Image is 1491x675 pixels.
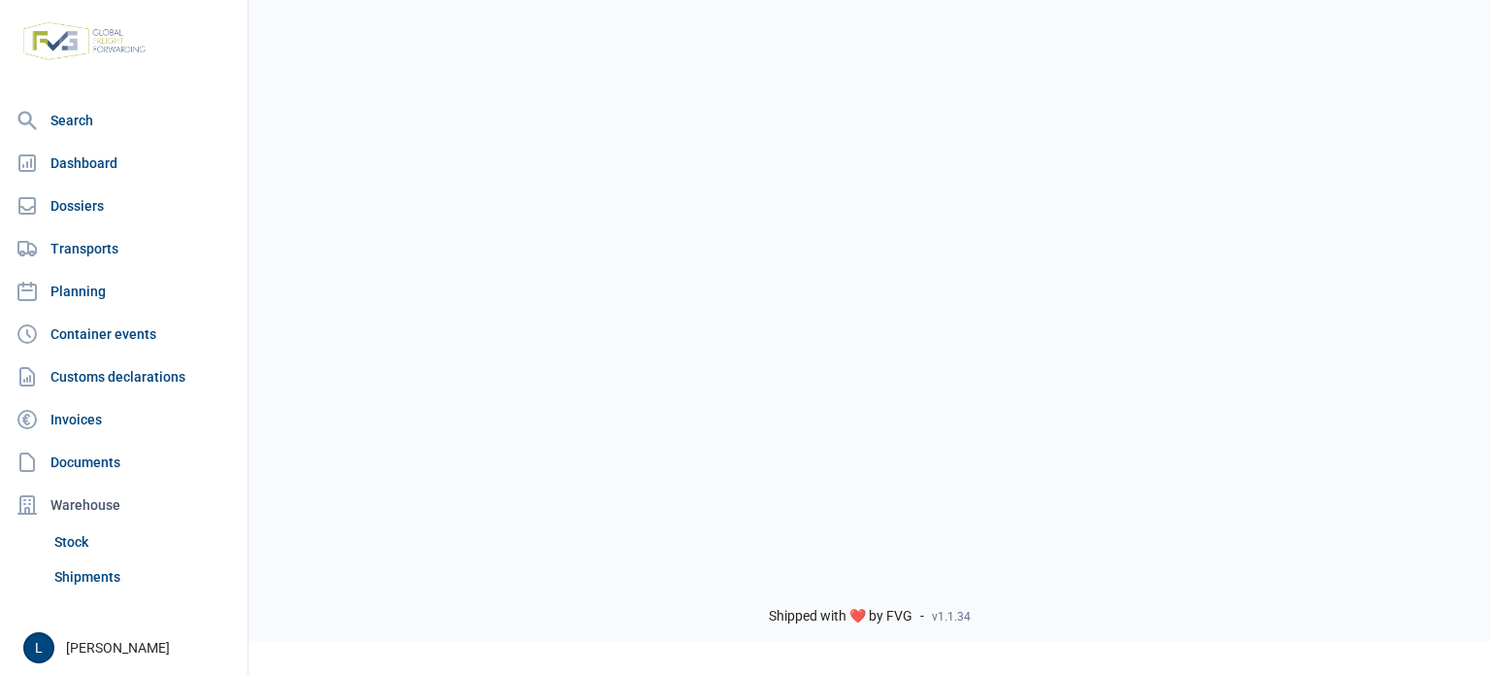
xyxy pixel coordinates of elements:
[8,186,240,225] a: Dossiers
[47,524,240,559] a: Stock
[8,101,240,140] a: Search
[932,609,971,624] span: v1.1.34
[920,608,924,625] span: -
[769,608,912,625] span: Shipped with ❤️ by FVG
[8,443,240,482] a: Documents
[23,632,54,663] button: L
[8,144,240,183] a: Dashboard
[47,559,240,594] a: Shipments
[8,486,240,524] div: Warehouse
[8,315,240,354] a: Container events
[23,632,236,663] div: [PERSON_NAME]
[8,400,240,439] a: Invoices
[16,15,153,68] img: FVG - Global freight forwarding
[8,357,240,396] a: Customs declarations
[8,229,240,268] a: Transports
[8,272,240,311] a: Planning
